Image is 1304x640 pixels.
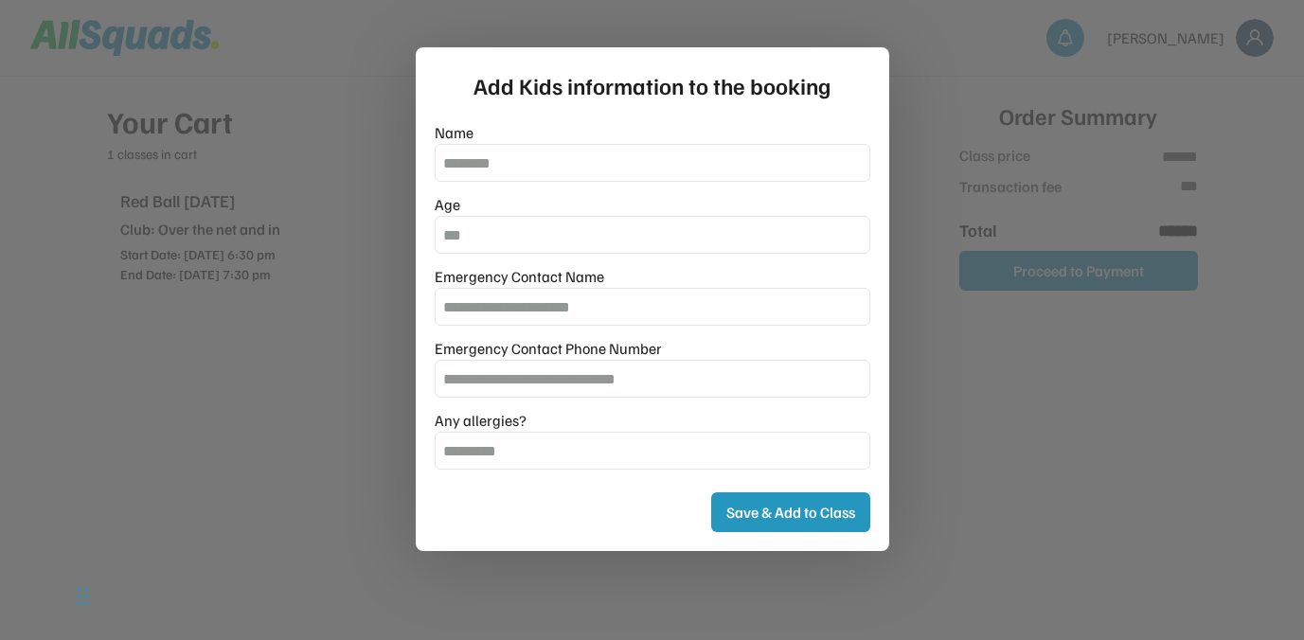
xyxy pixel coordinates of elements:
[473,68,831,102] div: Add Kids information to the booking
[435,409,527,432] div: Any allergies?
[435,121,473,144] div: Name
[711,492,870,532] button: Save & Add to Class
[435,337,662,360] div: Emergency Contact Phone Number
[435,265,604,288] div: Emergency Contact Name
[435,193,460,216] div: Age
